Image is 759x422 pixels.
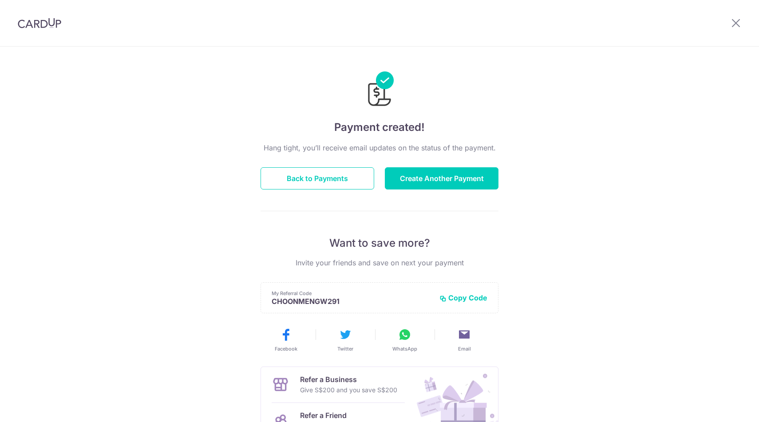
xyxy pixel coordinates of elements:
[275,345,297,352] span: Facebook
[337,345,353,352] span: Twitter
[392,345,417,352] span: WhatsApp
[261,142,498,153] p: Hang tight, you’ll receive email updates on the status of the payment.
[319,327,372,352] button: Twitter
[261,257,498,268] p: Invite your friends and save on next your payment
[261,167,374,189] button: Back to Payments
[18,18,61,28] img: CardUp
[261,236,498,250] p: Want to save more?
[300,374,397,385] p: Refer a Business
[261,119,498,135] h4: Payment created!
[272,290,432,297] p: My Referral Code
[365,71,394,109] img: Payments
[260,327,312,352] button: Facebook
[438,327,490,352] button: Email
[439,293,487,302] button: Copy Code
[379,327,431,352] button: WhatsApp
[385,167,498,189] button: Create Another Payment
[458,345,471,352] span: Email
[272,297,432,306] p: CHOONMENGW291
[300,410,389,421] p: Refer a Friend
[300,385,397,395] p: Give S$200 and you save S$200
